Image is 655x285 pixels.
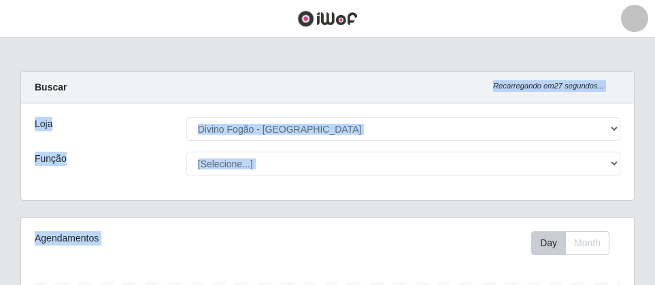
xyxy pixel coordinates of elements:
div: Agendamentos [35,231,267,246]
label: Função [35,152,67,166]
i: Recarregando em 27 segundos... [493,82,604,90]
strong: Buscar [35,82,67,93]
button: Month [565,231,609,255]
button: Day [531,231,566,255]
div: First group [531,231,609,255]
div: Toolbar with button groups [531,231,620,255]
img: CoreUI Logo [297,10,358,27]
label: Loja [35,117,52,131]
